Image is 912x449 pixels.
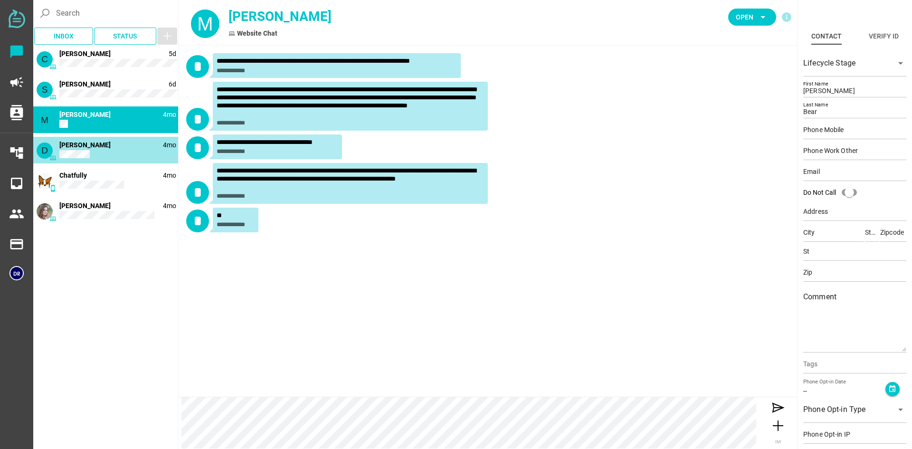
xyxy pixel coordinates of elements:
[49,154,57,162] i: Website Chat
[803,99,906,118] input: Last Name
[803,361,906,373] input: Tags
[9,176,24,191] i: inbox
[728,9,776,26] button: Open
[888,385,896,393] i: event
[757,11,769,23] i: arrow_drop_down
[94,28,157,45] button: Status
[869,30,899,42] div: Verify ID
[803,425,906,444] input: Phone Opt-in IP
[59,80,111,88] span: 29b1ac40ac-KSMSrJQB05c8o5BRlhK3
[803,162,906,181] input: Email
[42,85,48,95] span: S
[54,30,74,42] span: Inbox
[41,54,48,64] span: C
[228,30,235,37] i: Website Chat
[803,183,863,202] div: Do Not Call
[169,80,176,88] span: 1756911779
[803,202,906,221] input: Address
[9,44,24,59] i: chat_bubble
[163,172,176,179] span: 1747756482
[59,202,111,210] span: example-682ca54av6ZUtT9tBx1N
[9,206,24,221] i: people
[113,30,137,42] span: Status
[803,296,906,352] textarea: Comment
[9,10,25,28] img: svg+xml;base64,PD94bWwgdmVyc2lvbj0iMS4wIiBlbmNvZGluZz0iVVRGLTgiPz4KPHN2ZyB2ZXJzaW9uPSIxLjEiIHZpZX...
[228,7,529,27] div: [PERSON_NAME]
[811,30,842,42] div: Contact
[865,223,879,242] input: State
[163,141,176,149] span: 1747770984
[803,386,885,396] div: --
[9,105,24,120] i: contacts
[9,75,24,90] i: campaign
[803,141,906,160] input: Phone Work Other
[895,404,906,415] i: arrow_drop_down
[803,242,906,261] input: St
[9,145,24,161] i: account_tree
[803,120,906,139] input: Phone Mobile
[41,145,48,155] span: D
[197,13,213,34] span: M
[803,223,864,242] input: City
[163,202,176,210] span: 1747756362
[895,57,906,69] i: arrow_drop_down
[736,11,753,23] span: Open
[59,111,111,118] span: 27a22cfbba-hvd7Dbb6n6WLUsRJYCVT
[9,266,24,280] img: 682ca5c42657a7c376050087-30.png
[59,141,111,149] span: 2790045fa0-zBqVXLX2Rcjd9pBAc8ja
[228,29,529,38] div: Website Chat
[49,124,57,131] i: Website Chat
[41,115,48,125] span: M
[34,28,93,45] button: Inbox
[781,11,792,23] i: info
[803,263,906,282] input: Zip
[169,50,176,57] span: 1757012466
[49,94,57,101] i: Website Chat
[880,223,906,242] input: Zipcode
[49,185,57,192] i: SMS
[59,50,111,57] span: 29b7adb25b-3jENYgjLIwixZq7outVC
[803,78,906,97] input: First Name
[163,111,176,118] span: 1748061673
[775,439,781,444] span: IM
[803,378,885,386] div: Phone Opt-in Date
[49,215,57,222] i: Website Chat
[803,188,836,198] div: Do Not Call
[59,172,87,179] span: c
[9,237,24,252] i: payment
[49,63,57,70] i: Website Chat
